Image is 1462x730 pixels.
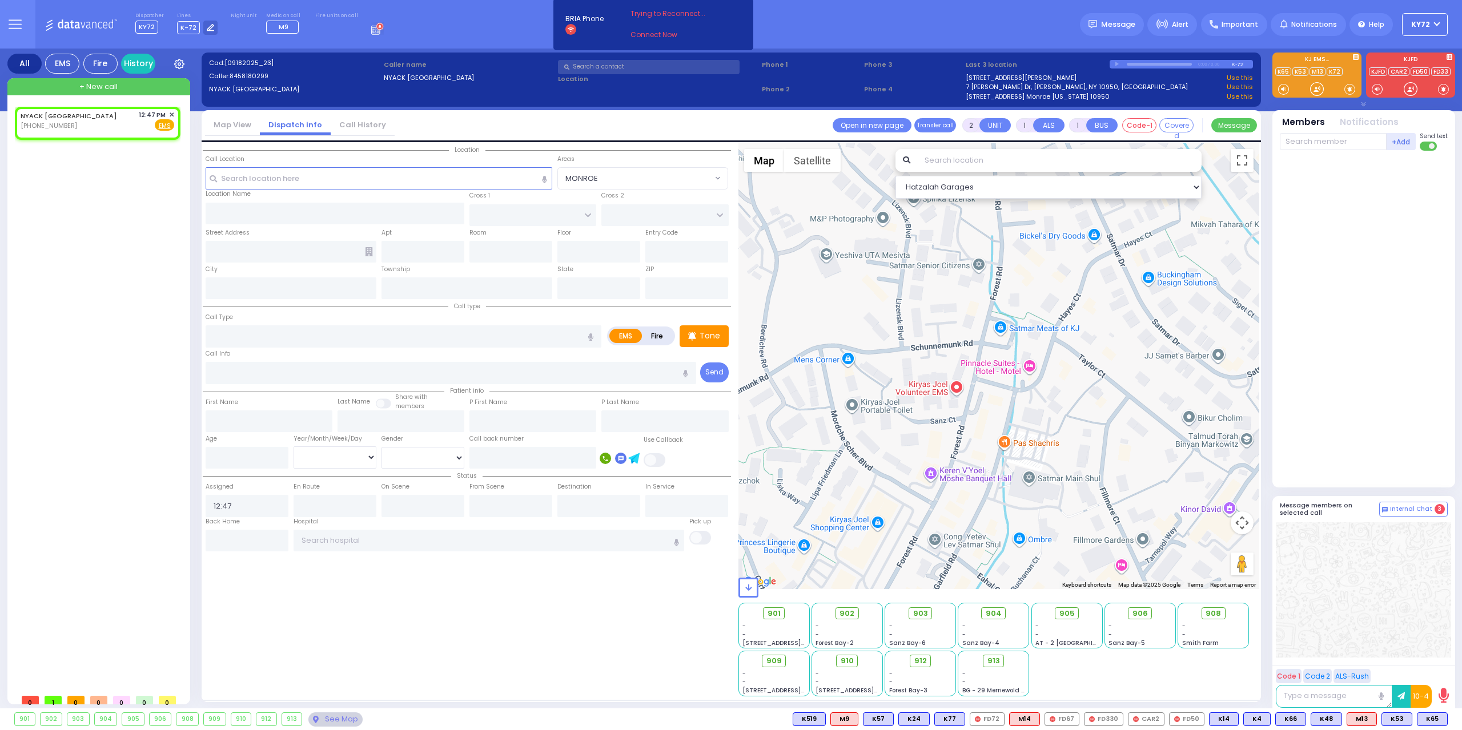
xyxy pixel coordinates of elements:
[67,713,89,725] div: 903
[742,639,850,647] span: [STREET_ADDRESS][PERSON_NAME]
[282,713,302,725] div: 913
[139,111,166,119] span: 12:47 PM
[609,329,642,343] label: EMS
[840,608,854,619] span: 902
[644,435,683,445] label: Use Callback
[1227,73,1253,83] a: Use this
[898,712,930,726] div: BLS
[22,696,39,704] span: 0
[762,60,860,70] span: Phone 1
[641,329,673,343] label: Fire
[1182,622,1186,630] span: -
[1084,712,1123,726] div: FD330
[1035,622,1039,630] span: -
[1388,67,1409,76] a: CAR2
[1243,712,1271,726] div: BLS
[601,191,624,200] label: Cross 2
[1227,92,1253,102] a: Use this
[1431,67,1451,76] a: FD33
[448,302,486,310] span: Call type
[1411,685,1432,708] button: 10-4
[21,121,77,130] span: [PHONE_NUMBER]
[294,530,685,551] input: Search hospital
[209,71,380,81] label: Caller:
[1417,712,1448,726] div: BLS
[231,713,251,725] div: 910
[1292,67,1308,76] a: K53
[1128,712,1164,726] div: CAR2
[975,716,981,722] img: red-radio-icon.svg
[1381,712,1412,726] div: BLS
[889,630,893,639] span: -
[962,669,966,677] span: -
[742,669,746,677] span: -
[762,84,860,94] span: Phone 2
[962,630,966,639] span: -
[1402,13,1448,36] button: KY72
[315,13,358,19] label: Fire units on call
[741,574,779,589] a: Open this area in Google Maps (opens a new window)
[1291,19,1337,30] span: Notifications
[204,713,226,725] div: 909
[966,92,1110,102] a: [STREET_ADDRESS] Monroe [US_STATE] 10950
[1369,19,1384,30] span: Help
[469,191,490,200] label: Cross 1
[742,677,746,686] span: -
[1280,502,1379,517] h5: Message members on selected call
[1390,505,1432,513] span: Internal Chat
[1059,608,1075,619] span: 905
[1122,118,1156,132] button: Code-1
[1311,712,1342,726] div: K48
[558,168,712,188] span: MONROE
[395,402,424,410] span: members
[469,434,524,443] label: Call back number
[1108,639,1145,647] span: Sanz Bay-5
[206,265,218,274] label: City
[1231,60,1253,68] div: K-72
[95,713,117,725] div: 904
[150,713,171,725] div: 906
[1182,630,1186,639] span: -
[45,17,121,31] img: Logo
[914,118,956,132] button: Transfer call
[135,13,164,19] label: Dispatcher
[113,696,130,704] span: 0
[469,482,504,491] label: From Scene
[816,686,923,695] span: [STREET_ADDRESS][PERSON_NAME]
[1231,552,1254,575] button: Drag Pegman onto the map to open Street View
[1369,67,1387,76] a: KJFD
[395,393,428,401] small: Share with
[1133,716,1139,722] img: red-radio-icon.svg
[206,313,233,322] label: Call Type
[1050,716,1055,722] img: red-radio-icon.svg
[863,712,894,726] div: K57
[986,608,1002,619] span: 904
[83,54,118,74] div: Fire
[224,58,274,67] span: [09182025_23]
[830,712,858,726] div: M9
[231,13,256,19] label: Night unit
[864,84,962,94] span: Phone 4
[914,655,927,667] span: 912
[135,21,158,34] span: KY72
[830,712,858,726] div: ALS
[1089,20,1097,29] img: message.svg
[1222,19,1258,30] span: Important
[833,118,911,132] a: Open in new page
[565,173,598,184] span: MONROE
[1243,712,1271,726] div: K4
[1417,712,1448,726] div: K65
[1045,712,1079,726] div: FD67
[966,60,1110,70] label: Last 3 location
[206,167,553,189] input: Search location here
[700,330,720,342] p: Tone
[1035,630,1039,639] span: -
[1435,504,1445,514] span: 3
[256,713,276,725] div: 912
[816,677,819,686] span: -
[206,517,240,526] label: Back Home
[1334,669,1371,683] button: ALS-Rush
[645,228,678,237] label: Entry Code
[266,13,302,19] label: Medic on call
[176,713,198,725] div: 908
